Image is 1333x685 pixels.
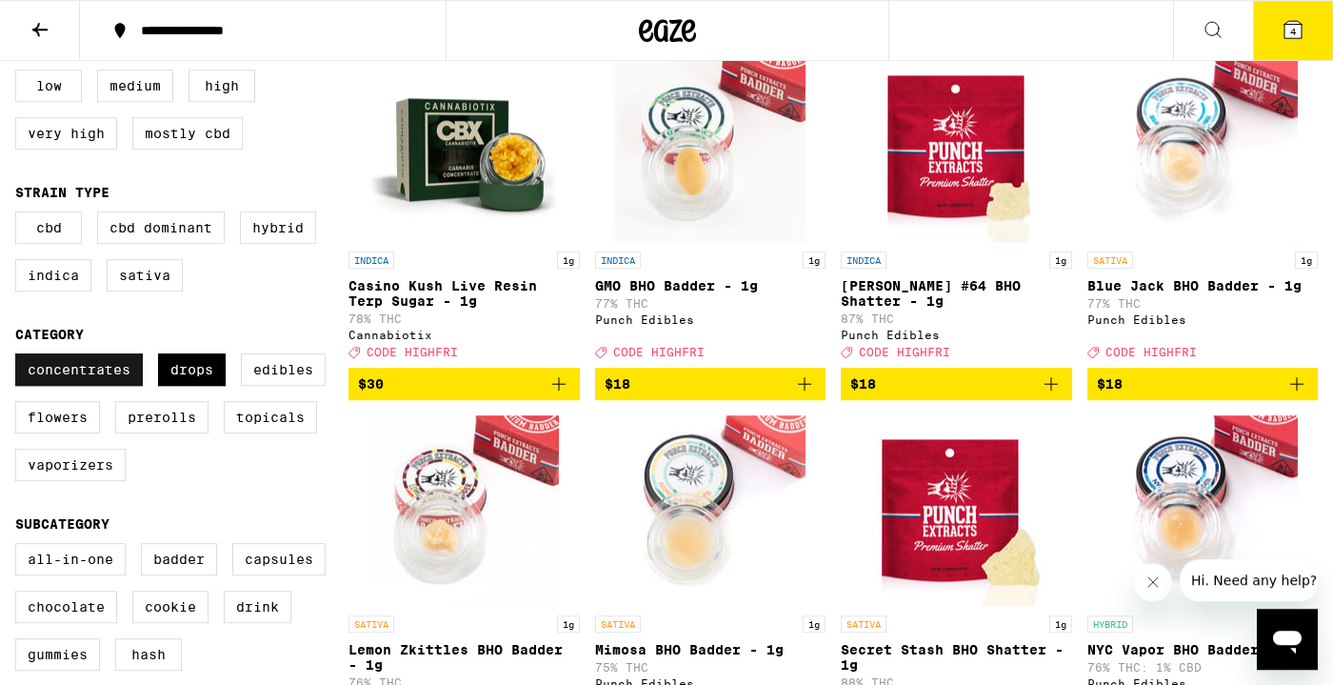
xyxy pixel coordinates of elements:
[348,312,580,325] p: 78% THC
[367,346,458,358] span: CODE HIGHFRI
[1049,615,1072,633] p: 1g
[97,70,173,102] label: Medium
[615,415,806,606] img: Punch Edibles - Mimosa BHO Badder - 1g
[803,252,826,269] p: 1g
[841,642,1072,673] p: Secret Stash BHO Shatter - 1g
[348,51,580,368] a: Open page for Casino Kush Live Resin Terp Sugar - 1g from Cannabiotix
[1180,559,1318,601] iframe: Message from company
[859,346,950,358] span: CODE HIGHFRI
[1087,368,1319,400] button: Add to bag
[348,642,580,673] p: Lemon Zkittles BHO Badder - 1g
[1087,51,1319,368] a: Open page for Blue Jack BHO Badder - 1g from Punch Edibles
[240,212,316,244] label: Hybrid
[1087,278,1319,293] p: Blue Jack BHO Badder - 1g
[348,329,580,341] div: Cannabiotix
[241,353,326,386] label: Edibles
[595,297,826,310] p: 77% THC
[115,638,182,671] label: Hash
[158,353,226,386] label: Drops
[557,252,580,269] p: 1g
[841,368,1072,400] button: Add to bag
[841,312,1072,325] p: 87% THC
[15,516,109,532] legend: Subcategory
[15,327,84,342] legend: Category
[348,252,394,269] p: INDICA
[803,615,826,633] p: 1g
[348,368,580,400] button: Add to bag
[224,591,291,623] label: Drink
[850,376,876,392] span: $18
[841,278,1072,309] p: [PERSON_NAME] #64 BHO Shatter - 1g
[1049,252,1072,269] p: 1g
[348,615,394,633] p: SATIVA
[1257,609,1318,670] iframe: Button to launch messaging window
[861,415,1051,606] img: Punch Edibles - Secret Stash BHO Shatter - 1g
[368,415,559,606] img: Punch Edibles - Lemon Zkittles BHO Badder - 1g
[358,376,384,392] span: $30
[15,543,126,575] label: All-In-One
[1087,313,1319,326] div: Punch Edibles
[107,259,183,292] label: Sativa
[1134,563,1172,601] iframe: Close message
[232,543,326,575] label: Capsules
[15,212,82,244] label: CBD
[861,51,1051,242] img: Punch Edibles - Runtz #64 BHO Shatter - 1g
[348,278,580,309] p: Casino Kush Live Resin Terp Sugar - 1g
[224,401,317,433] label: Topicals
[605,376,630,392] span: $18
[841,329,1072,341] div: Punch Edibles
[1107,51,1298,242] img: Punch Edibles - Blue Jack BHO Badder - 1g
[595,615,641,633] p: SATIVA
[15,591,117,623] label: Chocolate
[595,368,826,400] button: Add to bag
[595,313,826,326] div: Punch Edibles
[1253,1,1333,60] button: 4
[132,591,209,623] label: Cookie
[15,259,91,292] label: Indica
[115,401,209,433] label: Prerolls
[1107,415,1298,606] img: Punch Edibles - NYC Vapor BHO Badder - 1g
[1087,615,1133,633] p: HYBRID
[97,212,225,244] label: CBD Dominant
[15,449,126,481] label: Vaporizers
[595,51,826,368] a: Open page for GMO BHO Badder - 1g from Punch Edibles
[595,278,826,293] p: GMO BHO Badder - 1g
[1097,376,1123,392] span: $18
[1087,297,1319,310] p: 77% THC
[1087,252,1133,269] p: SATIVA
[132,117,243,150] label: Mostly CBD
[189,70,255,102] label: High
[613,346,705,358] span: CODE HIGHFRI
[557,615,580,633] p: 1g
[1295,252,1318,269] p: 1g
[595,661,826,674] p: 75% THC
[595,642,826,657] p: Mimosa BHO Badder - 1g
[1290,26,1296,37] span: 4
[841,51,1072,368] a: Open page for Runtz #64 BHO Shatter - 1g from Punch Edibles
[15,353,143,386] label: Concentrates
[141,543,217,575] label: Badder
[15,185,109,200] legend: Strain Type
[15,638,100,671] label: Gummies
[615,51,806,242] img: Punch Edibles - GMO BHO Badder - 1g
[1087,642,1319,657] p: NYC Vapor BHO Badder - 1g
[595,252,641,269] p: INDICA
[15,117,117,150] label: Very High
[841,615,886,633] p: SATIVA
[15,70,82,102] label: Low
[1105,346,1197,358] span: CODE HIGHFRI
[1087,661,1319,674] p: 76% THC: 1% CBD
[841,252,886,269] p: INDICA
[15,401,100,433] label: Flowers
[368,51,559,242] img: Cannabiotix - Casino Kush Live Resin Terp Sugar - 1g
